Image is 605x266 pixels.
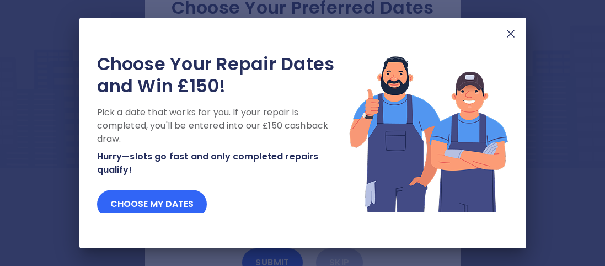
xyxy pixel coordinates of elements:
img: Lottery [349,53,508,214]
img: X Mark [504,27,517,40]
h2: Choose Your Repair Dates and Win £150! [97,53,349,97]
p: Hurry—slots go fast and only completed repairs qualify! [97,150,349,177]
button: Choose my dates [97,190,207,219]
p: Pick a date that works for you. If your repair is completed, you'll be entered into our £150 cash... [97,106,349,146]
